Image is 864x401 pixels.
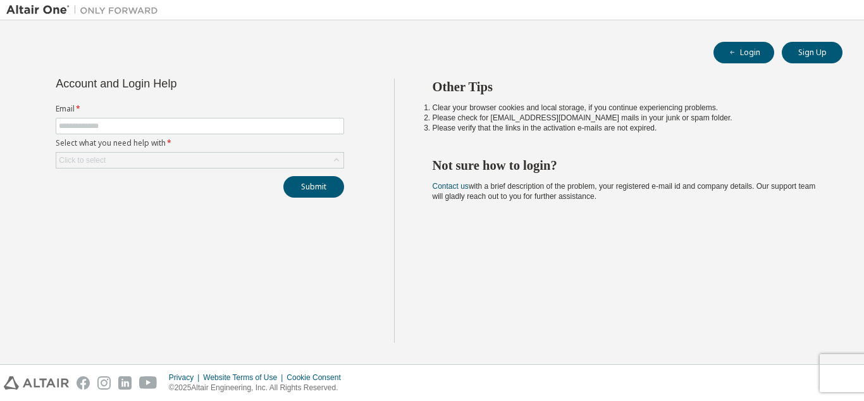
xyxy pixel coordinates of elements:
label: Email [56,104,344,114]
div: Click to select [56,153,343,168]
div: Click to select [59,155,106,165]
div: Website Terms of Use [203,372,287,383]
label: Select what you need help with [56,138,344,148]
a: Contact us [433,182,469,191]
div: Account and Login Help [56,79,287,89]
img: facebook.svg [77,376,90,390]
img: youtube.svg [139,376,157,390]
p: © 2025 Altair Engineering, Inc. All Rights Reserved. [169,383,349,393]
span: with a brief description of the problem, your registered e-mail id and company details. Our suppo... [433,182,816,201]
img: instagram.svg [97,376,111,390]
button: Sign Up [782,42,842,63]
img: Altair One [6,4,164,16]
div: Privacy [169,372,203,383]
h2: Not sure how to login? [433,157,820,174]
button: Submit [283,176,344,198]
li: Please check for [EMAIL_ADDRESS][DOMAIN_NAME] mails in your junk or spam folder. [433,113,820,123]
li: Clear your browser cookies and local storage, if you continue experiencing problems. [433,103,820,113]
img: altair_logo.svg [4,376,69,390]
div: Cookie Consent [287,372,348,383]
h2: Other Tips [433,79,820,95]
img: linkedin.svg [118,376,132,390]
li: Please verify that the links in the activation e-mails are not expired. [433,123,820,133]
button: Login [713,42,774,63]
